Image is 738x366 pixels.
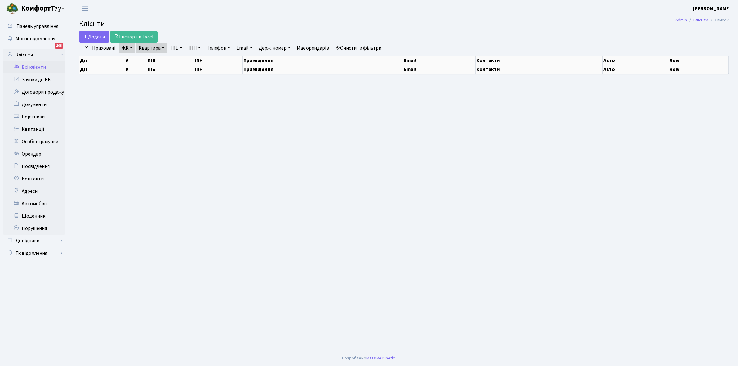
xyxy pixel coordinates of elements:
[669,56,729,65] th: Row
[204,43,233,53] a: Телефон
[147,56,194,65] th: ПІБ
[110,31,158,43] a: Експорт в Excel
[693,17,708,23] a: Клієнти
[3,247,65,259] a: Повідомлення
[3,33,65,45] a: Мої повідомлення198
[3,61,65,73] a: Всі клієнти
[79,56,125,65] th: Дії
[403,65,475,74] th: Email
[3,222,65,235] a: Порушення
[79,31,109,43] a: Додати
[675,17,687,23] a: Admin
[16,35,55,42] span: Мої повідомлення
[119,43,135,53] a: ЖК
[603,65,669,74] th: Авто
[666,14,738,27] nav: breadcrumb
[3,98,65,111] a: Документи
[333,43,384,53] a: Очистити фільтри
[168,43,185,53] a: ПІБ
[79,18,105,29] span: Клієнти
[136,43,167,53] a: Квартира
[403,56,475,65] th: Email
[3,123,65,135] a: Квитанції
[693,5,731,12] a: [PERSON_NAME]
[3,173,65,185] a: Контакти
[186,43,203,53] a: ІПН
[294,43,331,53] a: Має орендарів
[708,17,729,24] li: Список
[125,65,147,74] th: #
[3,20,65,33] a: Панель управління
[366,355,395,361] a: Massive Kinetic
[256,43,293,53] a: Держ. номер
[3,86,65,98] a: Договори продажу
[21,3,65,14] span: Таун
[3,135,65,148] a: Особові рахунки
[3,73,65,86] a: Заявки до КК
[3,148,65,160] a: Орендарі
[475,65,603,74] th: Контакти
[669,65,729,74] th: Row
[342,355,396,362] div: Розроблено .
[3,49,65,61] a: Клієнти
[3,197,65,210] a: Автомобілі
[194,56,243,65] th: ІПН
[125,56,147,65] th: #
[3,111,65,123] a: Боржники
[234,43,255,53] a: Email
[3,185,65,197] a: Адреси
[243,65,403,74] th: Приміщення
[79,65,125,74] th: Дії
[16,23,58,30] span: Панель управління
[55,43,63,49] div: 198
[147,65,194,74] th: ПІБ
[194,65,243,74] th: ІПН
[3,160,65,173] a: Посвідчення
[603,56,669,65] th: Авто
[90,43,118,53] a: Приховані
[21,3,51,13] b: Комфорт
[83,33,105,40] span: Додати
[78,3,93,14] button: Переключити навігацію
[243,56,403,65] th: Приміщення
[475,56,603,65] th: Контакти
[6,2,19,15] img: logo.png
[3,210,65,222] a: Щоденник
[3,235,65,247] a: Довідники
